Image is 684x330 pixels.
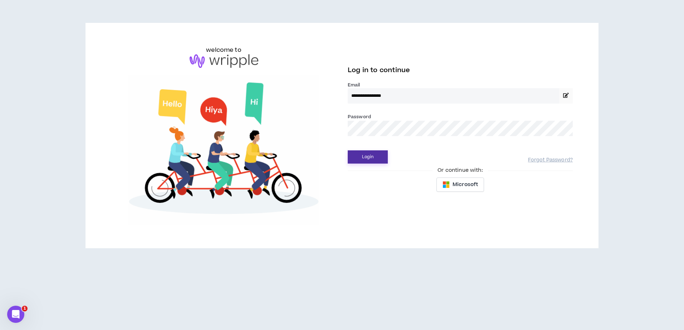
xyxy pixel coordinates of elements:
[22,306,28,311] span: 1
[348,150,388,164] button: Login
[433,166,488,174] span: Or continue with:
[7,306,24,323] iframe: Intercom live chat
[348,82,573,88] label: Email
[528,157,573,164] a: Forgot Password?
[111,75,336,226] img: Welcome to Wripple
[453,181,478,189] span: Microsoft
[348,66,410,75] span: Log in to continue
[190,54,258,68] img: logo-brand.png
[206,46,241,54] h6: welcome to
[436,177,484,192] button: Microsoft
[348,114,371,120] label: Password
